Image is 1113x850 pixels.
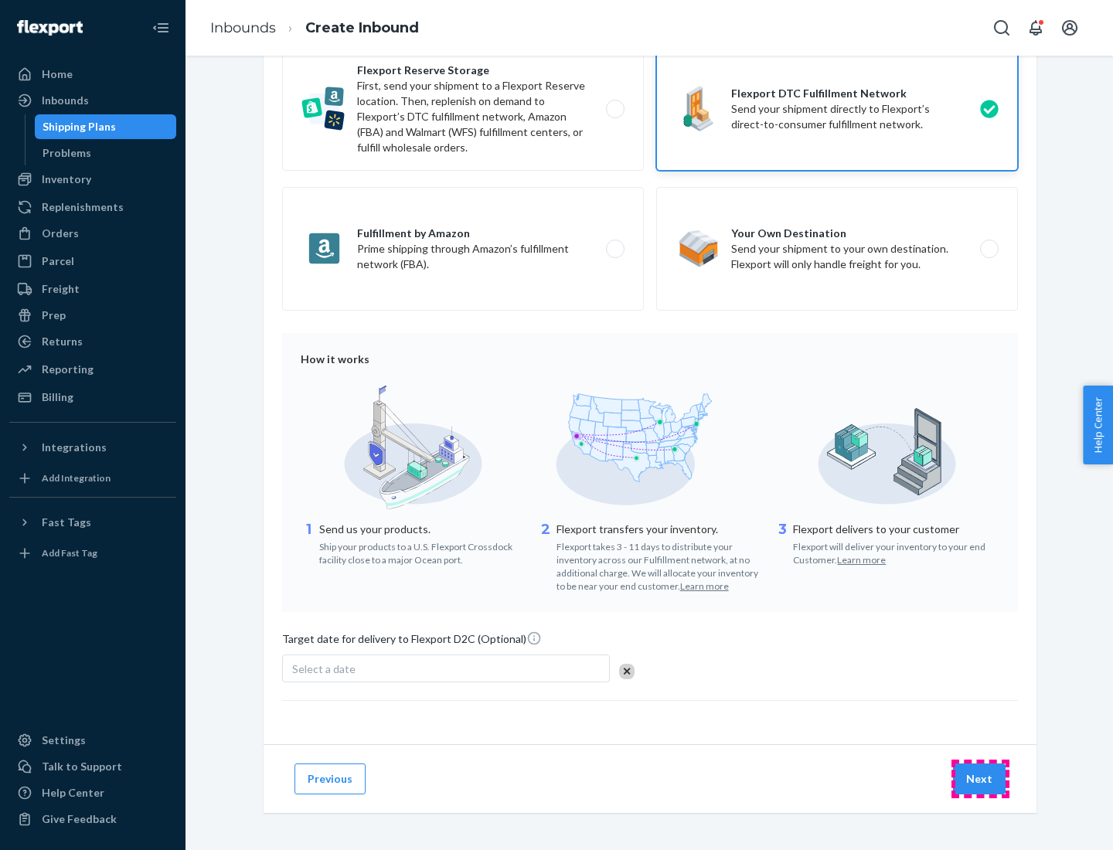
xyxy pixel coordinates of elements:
[9,249,176,274] a: Parcel
[9,807,176,831] button: Give Feedback
[793,522,999,537] p: Flexport delivers to your customer
[1020,12,1051,43] button: Open notifications
[42,362,94,377] div: Reporting
[42,334,83,349] div: Returns
[42,811,117,827] div: Give Feedback
[35,141,177,165] a: Problems
[198,5,431,51] ol: breadcrumbs
[42,226,79,241] div: Orders
[538,520,553,593] div: 2
[42,785,104,801] div: Help Center
[9,303,176,328] a: Prep
[9,195,176,219] a: Replenishments
[9,541,176,566] a: Add Fast Tag
[556,537,763,593] div: Flexport takes 3 - 11 days to distribute your inventory across our Fulfillment network, at no add...
[9,466,176,491] a: Add Integration
[210,19,276,36] a: Inbounds
[837,553,886,566] button: Learn more
[9,277,176,301] a: Freight
[42,308,66,323] div: Prep
[9,62,176,87] a: Home
[301,520,316,566] div: 1
[43,145,91,161] div: Problems
[9,728,176,753] a: Settings
[9,88,176,113] a: Inbounds
[1054,12,1085,43] button: Open account menu
[556,522,763,537] p: Flexport transfers your inventory.
[301,352,999,367] div: How it works
[9,167,176,192] a: Inventory
[42,546,97,559] div: Add Fast Tag
[986,12,1017,43] button: Open Search Box
[42,253,74,269] div: Parcel
[319,537,526,566] div: Ship your products to a U.S. Flexport Crossdock facility close to a major Ocean port.
[292,662,356,675] span: Select a date
[17,20,83,36] img: Flexport logo
[1083,386,1113,464] button: Help Center
[42,199,124,215] div: Replenishments
[282,631,542,653] span: Target date for delivery to Flexport D2C (Optional)
[42,172,91,187] div: Inventory
[42,759,122,774] div: Talk to Support
[793,537,999,566] div: Flexport will deliver your inventory to your end Customer.
[42,389,73,405] div: Billing
[953,763,1006,794] button: Next
[774,520,790,566] div: 3
[680,580,729,593] button: Learn more
[9,780,176,805] a: Help Center
[42,440,107,455] div: Integrations
[35,114,177,139] a: Shipping Plans
[9,329,176,354] a: Returns
[43,119,116,134] div: Shipping Plans
[319,522,526,537] p: Send us your products.
[42,93,89,108] div: Inbounds
[42,515,91,530] div: Fast Tags
[305,19,419,36] a: Create Inbound
[9,221,176,246] a: Orders
[9,435,176,460] button: Integrations
[42,733,86,748] div: Settings
[42,66,73,82] div: Home
[9,385,176,410] a: Billing
[9,357,176,382] a: Reporting
[294,763,366,794] button: Previous
[42,471,111,484] div: Add Integration
[9,510,176,535] button: Fast Tags
[145,12,176,43] button: Close Navigation
[9,754,176,779] a: Talk to Support
[42,281,80,297] div: Freight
